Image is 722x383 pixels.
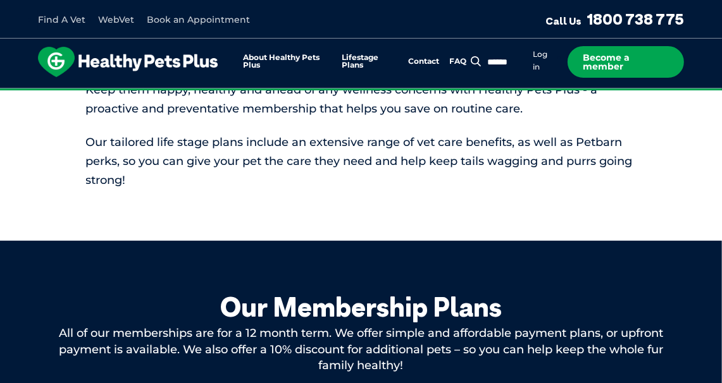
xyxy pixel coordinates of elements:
[342,54,397,70] a: Lifestage Plans
[545,15,582,27] span: Call Us
[449,58,466,66] a: FAQ
[533,49,547,72] a: Log in
[568,46,684,78] a: Become a member
[147,14,250,25] a: Book an Appointment
[86,135,633,187] span: Our tailored life stage plans include an extensive range of vet care benefits, as well as Petbarn...
[408,58,439,66] a: Contact
[243,54,332,70] a: About Healthy Pets Plus
[45,291,678,323] div: Our Membership Plans
[45,325,678,374] div: All of our memberships are for a 12 month term. We offer simple and affordable payment plans, or ...
[545,9,684,28] a: Call Us1800 738 775
[98,14,134,25] a: WebVet
[38,47,218,77] img: hpp-logo
[125,88,597,100] span: Proactive, preventative wellness program designed to keep your pet healthier and happier for longer
[38,14,85,25] a: Find A Vet
[468,55,484,68] button: Search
